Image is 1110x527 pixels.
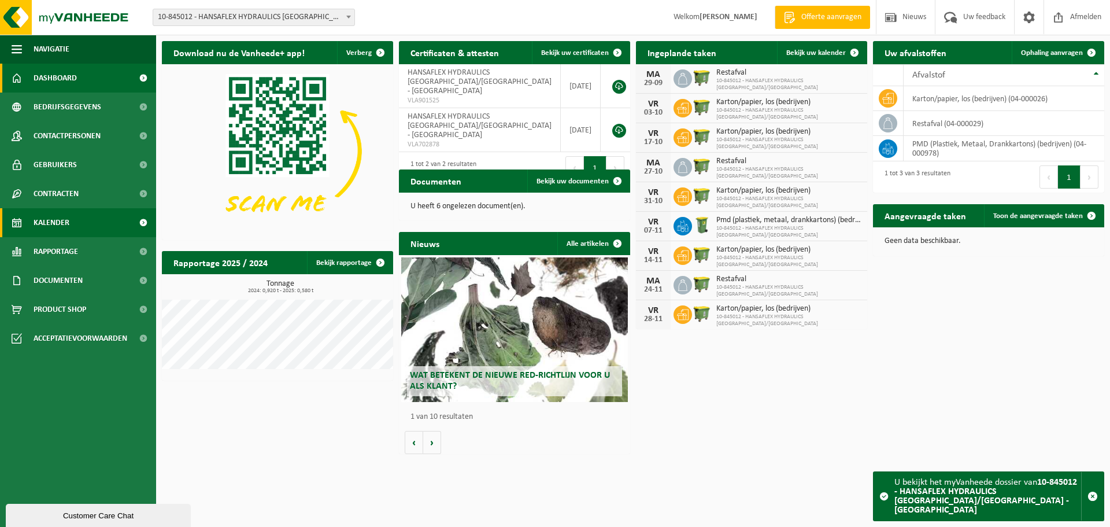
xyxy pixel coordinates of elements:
[798,12,864,23] span: Offerte aanvragen
[692,245,712,264] img: WB-1100-HPE-GN-51
[716,107,861,121] span: 10-845012 - HANSAFLEX HYDRAULICS [GEOGRAPHIC_DATA]/[GEOGRAPHIC_DATA]
[716,275,861,284] span: Restafval
[642,159,665,168] div: MA
[692,186,712,205] img: WB-1100-HPE-GN-51
[716,98,861,107] span: Karton/papier, los (bedrijven)
[401,257,628,402] a: Wat betekent de nieuwe RED-richtlijn voor u als klant?
[34,266,83,295] span: Documenten
[34,64,77,93] span: Dashboard
[993,212,1083,220] span: Toon de aangevraagde taken
[716,255,861,268] span: 10-845012 - HANSAFLEX HYDRAULICS [GEOGRAPHIC_DATA]/[GEOGRAPHIC_DATA]
[408,112,552,139] span: HANSAFLEX HYDRAULICS [GEOGRAPHIC_DATA]/[GEOGRAPHIC_DATA] - [GEOGRAPHIC_DATA]
[168,280,393,294] h3: Tonnage
[399,41,510,64] h2: Certificaten & attesten
[894,478,1077,515] strong: 10-845012 - HANSAFLEX HYDRAULICS [GEOGRAPHIC_DATA]/[GEOGRAPHIC_DATA] - [GEOGRAPHIC_DATA]
[716,186,861,196] span: Karton/papier, los (bedrijven)
[410,413,624,421] p: 1 van 10 resultaten
[337,41,392,64] button: Verberg
[34,237,78,266] span: Rapportage
[1021,49,1083,57] span: Ophaling aanvragen
[692,304,712,323] img: WB-1100-HPE-GN-51
[532,41,629,64] a: Bekijk uw certificaten
[642,70,665,79] div: MA
[716,137,861,150] span: 10-845012 - HANSAFLEX HYDRAULICS [GEOGRAPHIC_DATA]/[GEOGRAPHIC_DATA]
[716,196,861,209] span: 10-845012 - HANSAFLEX HYDRAULICS [GEOGRAPHIC_DATA]/[GEOGRAPHIC_DATA]
[716,225,861,239] span: 10-845012 - HANSAFLEX HYDRAULICS [GEOGRAPHIC_DATA]/[GEOGRAPHIC_DATA]
[716,68,861,78] span: Restafval
[34,179,79,208] span: Contracten
[786,49,846,57] span: Bekijk uw kalender
[716,157,861,166] span: Restafval
[162,64,393,238] img: Download de VHEPlus App
[168,288,393,294] span: 2024: 0,920 t - 2025: 0,580 t
[879,164,950,190] div: 1 tot 3 van 3 resultaten
[716,216,861,225] span: Pmd (plastiek, metaal, drankkartons) (bedrijven)
[408,68,552,95] span: HANSAFLEX HYDRAULICS [GEOGRAPHIC_DATA]/[GEOGRAPHIC_DATA] - [GEOGRAPHIC_DATA]
[34,35,69,64] span: Navigatie
[1012,41,1103,64] a: Ophaling aanvragen
[557,232,629,255] a: Alle artikelen
[584,156,606,179] button: 1
[1039,165,1058,189] button: Previous
[423,431,441,454] button: Volgende
[904,86,1104,111] td: karton/papier, los (bedrijven) (04-000026)
[346,49,372,57] span: Verberg
[408,140,552,149] span: VLA702878
[904,111,1104,136] td: restafval (04-000029)
[642,315,665,323] div: 28-11
[642,286,665,294] div: 24-11
[642,168,665,176] div: 27-10
[408,96,552,105] span: VLA901525
[642,247,665,256] div: VR
[716,314,861,327] span: 10-845012 - HANSAFLEX HYDRAULICS [GEOGRAPHIC_DATA]/[GEOGRAPHIC_DATA]
[716,245,861,255] span: Karton/papier, los (bedrijven)
[700,13,757,21] strong: [PERSON_NAME]
[561,108,601,152] td: [DATE]
[692,156,712,176] img: WB-1100-HPE-GN-51
[716,166,861,180] span: 10-845012 - HANSAFLEX HYDRAULICS [GEOGRAPHIC_DATA]/[GEOGRAPHIC_DATA]
[410,202,619,211] p: U heeft 6 ongelezen document(en).
[307,251,392,274] a: Bekijk rapportage
[541,49,609,57] span: Bekijk uw certificaten
[561,64,601,108] td: [DATE]
[904,136,1104,161] td: PMD (Plastiek, Metaal, Drankkartons) (bedrijven) (04-000978)
[873,204,978,227] h2: Aangevraagde taken
[1081,165,1098,189] button: Next
[34,208,69,237] span: Kalender
[692,127,712,146] img: WB-1100-HPE-GN-51
[642,129,665,138] div: VR
[153,9,355,26] span: 10-845012 - HANSAFLEX HYDRAULICS NV/ANTWERPEN - ANTWERPEN
[642,109,665,117] div: 03-10
[885,237,1093,245] p: Geen data beschikbaar.
[642,197,665,205] div: 31-10
[642,227,665,235] div: 07-11
[162,41,316,64] h2: Download nu de Vanheede+ app!
[527,169,629,193] a: Bekijk uw documenten
[642,256,665,264] div: 14-11
[775,6,870,29] a: Offerte aanvragen
[34,93,101,121] span: Bedrijfsgegevens
[692,97,712,117] img: WB-1100-HPE-GN-51
[873,41,958,64] h2: Uw afvalstoffen
[642,79,665,87] div: 29-09
[716,284,861,298] span: 10-845012 - HANSAFLEX HYDRAULICS [GEOGRAPHIC_DATA]/[GEOGRAPHIC_DATA]
[642,218,665,227] div: VR
[405,431,423,454] button: Vorige
[716,127,861,137] span: Karton/papier, los (bedrijven)
[162,251,279,274] h2: Rapportage 2025 / 2024
[642,99,665,109] div: VR
[692,274,712,294] img: WB-1100-HPE-GN-51
[34,150,77,179] span: Gebruikers
[34,324,127,353] span: Acceptatievoorwaarden
[405,155,476,180] div: 1 tot 2 van 2 resultaten
[565,156,584,179] button: Previous
[399,169,473,192] h2: Documenten
[636,41,728,64] h2: Ingeplande taken
[912,71,945,80] span: Afvalstof
[536,178,609,185] span: Bekijk uw documenten
[34,121,101,150] span: Contactpersonen
[777,41,866,64] a: Bekijk uw kalender
[410,371,610,391] span: Wat betekent de nieuwe RED-richtlijn voor u als klant?
[716,304,861,314] span: Karton/papier, los (bedrijven)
